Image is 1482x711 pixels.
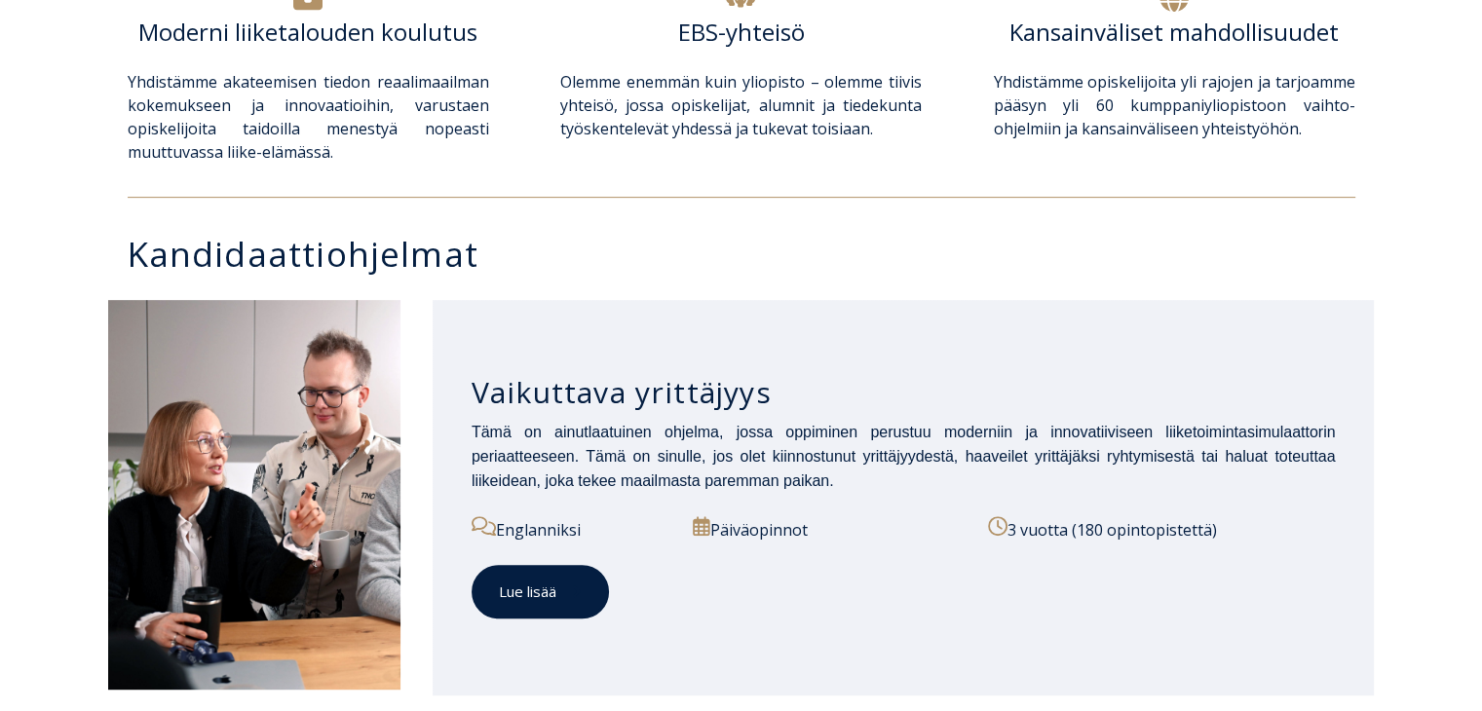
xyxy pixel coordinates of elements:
[108,300,400,690] img: Vaikuttava yrittäjyys
[496,519,581,541] font: Englanniksi
[1007,519,1217,541] font: 3 vuotta (180 opintopistettä)
[677,16,804,48] font: EBS-yhteisö
[128,71,489,163] font: Yhdistämme akateemisen tiedon reaalimaailman kokemukseen ja innovaatioihin, varustaen opiskelijoi...
[128,231,478,277] font: Kandidaattiohjelmat
[560,71,922,139] font: Olemme enemmän kuin yliopisto – olemme tiivis yhteisö, jossa opiskelijat, alumnit ja tiedekunta t...
[1009,16,1339,48] font: Kansainväliset mahdollisuudet
[472,372,772,412] font: Vaikuttava yrittäjyys
[472,424,1336,489] font: Tämä on ainutlaatuinen ohjelma, jossa oppiminen perustuu moderniin ja innovatiiviseen liiketoimin...
[710,519,808,541] font: Päiväopinnot
[499,581,556,601] font: Lue lisää
[993,71,1354,139] font: Yhdistämme opiskelijoita yli rajojen ja tarjoamme pääsyn yli 60 kumppaniyliopistoon vaihto-ohjelm...
[472,565,609,618] a: Lue lisää
[138,16,477,48] font: Moderni liiketalouden koulutus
